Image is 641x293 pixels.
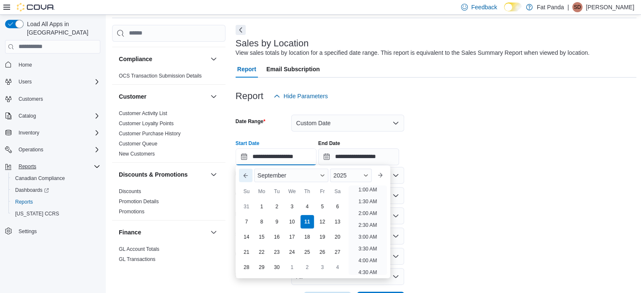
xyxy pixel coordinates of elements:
button: Discounts & Promotions [119,170,207,179]
div: day-27 [331,245,344,259]
span: Discounts [119,188,141,195]
ul: Time [349,185,387,275]
a: Discounts [119,188,141,194]
a: [US_STATE] CCRS [12,209,62,219]
div: day-20 [331,230,344,244]
span: Canadian Compliance [15,175,65,182]
div: day-1 [285,261,299,274]
a: Home [15,60,35,70]
span: [US_STATE] CCRS [15,210,59,217]
span: Dashboards [15,187,49,194]
span: New Customers [119,151,155,157]
div: Su [240,185,253,198]
div: day-25 [300,245,314,259]
li: 2:30 AM [355,220,380,230]
div: day-15 [255,230,268,244]
span: Customers [19,96,43,102]
h3: Discounts & Promotions [119,170,188,179]
div: day-14 [240,230,253,244]
div: Mo [255,185,268,198]
button: Reports [15,161,40,172]
span: Home [19,62,32,68]
div: day-31 [240,200,253,213]
a: Dashboards [12,185,52,195]
span: SD [574,2,581,12]
h3: Sales by Location [236,38,309,48]
button: Previous Month [239,169,252,182]
span: Catalog [15,111,100,121]
a: Reports [12,197,36,207]
button: Compliance [209,54,219,64]
span: Reports [12,197,100,207]
div: day-10 [285,215,299,228]
span: Settings [19,228,37,235]
p: Fat Panda [537,2,564,12]
button: Catalog [2,110,104,122]
span: Reports [15,199,33,205]
div: day-19 [316,230,329,244]
a: GL Account Totals [119,246,159,252]
div: day-4 [331,261,344,274]
button: Users [15,77,35,87]
div: day-2 [300,261,314,274]
button: Finance [119,228,207,237]
button: Discounts & Promotions [209,169,219,180]
div: Compliance [112,71,225,84]
div: Tu [270,185,284,198]
span: Customer Queue [119,140,157,147]
button: Hide Parameters [270,88,331,105]
div: day-3 [316,261,329,274]
button: Canadian Compliance [8,172,104,184]
span: OCS Transaction Submission Details [119,73,202,79]
span: Reports [15,161,100,172]
input: Press the down key to open a popover containing a calendar. [318,148,399,165]
div: day-28 [240,261,253,274]
li: 1:30 AM [355,196,380,207]
a: Customer Activity List [119,110,167,116]
div: Sa [331,185,344,198]
div: View sales totals by location for a specified date range. This report is equivalent to the Sales ... [236,48,590,57]
div: day-18 [300,230,314,244]
span: Promotion Details [119,198,159,205]
a: Customer Queue [119,141,157,147]
div: day-9 [270,215,284,228]
div: day-13 [331,215,344,228]
button: Customers [2,93,104,105]
div: Fr [316,185,329,198]
div: day-24 [285,245,299,259]
input: Dark Mode [504,3,522,11]
label: Start Date [236,140,260,147]
div: day-6 [331,200,344,213]
span: Load All Apps in [GEOGRAPHIC_DATA] [24,20,100,37]
span: GL Transactions [119,256,156,263]
button: Finance [209,227,219,237]
div: day-3 [285,200,299,213]
div: day-11 [300,215,314,228]
button: Customer [119,92,207,101]
button: Open list of options [392,192,399,199]
a: Promotion Details [119,199,159,204]
span: Feedback [471,3,497,11]
div: day-1 [255,200,268,213]
a: Customer Loyalty Points [119,121,174,126]
a: OCS Transaction Submission Details [119,73,202,79]
p: | [567,2,569,12]
a: Customers [15,94,46,104]
img: Cova [17,3,55,11]
div: day-2 [270,200,284,213]
div: Customer [112,108,225,162]
div: Th [300,185,314,198]
span: Customer Activity List [119,110,167,117]
button: Users [2,76,104,88]
li: 4:00 AM [355,255,380,266]
div: Discounts & Promotions [112,186,225,220]
button: Inventory [15,128,43,138]
button: Open list of options [392,172,399,179]
div: Button. Open the year selector. 2025 is currently selected. [330,169,372,182]
div: Finance [112,244,225,268]
span: Promotions [119,208,145,215]
button: Compliance [119,55,207,63]
h3: Report [236,91,263,101]
span: Customers [15,94,100,104]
